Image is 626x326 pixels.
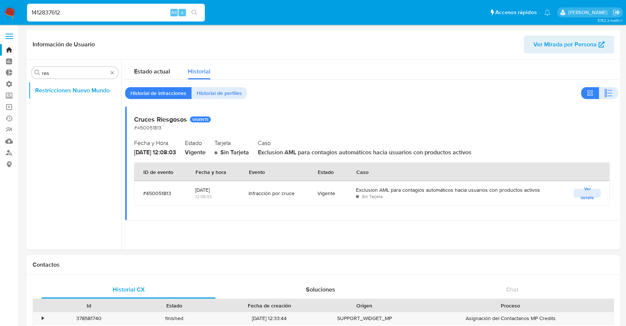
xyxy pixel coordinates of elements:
[568,9,610,16] p: juan.tosini@mercadolibre.com
[217,312,322,325] div: [DATE] 12:33:44
[544,9,550,16] a: Notificaciones
[113,285,145,294] span: Historial CX
[42,70,108,76] input: Buscar
[33,41,95,48] h1: Información de Usuario
[524,36,614,53] button: Ver Mirada por Persona
[187,7,202,18] button: search-icon
[306,285,335,294] span: Soluciones
[109,70,115,76] button: Borrar
[34,70,40,76] button: Buscar
[27,8,205,17] input: Buscar usuario o caso...
[181,9,183,16] span: s
[46,312,131,325] div: 378581740
[407,312,614,325] div: Asignación del Contactanos MP Credits
[327,302,402,309] div: Origen
[131,312,217,325] div: finished
[412,302,609,309] div: Proceso
[137,302,212,309] div: Estado
[506,285,519,294] span: Chat
[42,315,44,322] div: •
[222,302,316,309] div: Fecha de creación
[495,9,537,16] span: Accesos rápidos
[613,9,620,16] a: Salir
[33,261,614,269] h1: Contactos
[533,36,597,53] span: Ver Mirada por Persona
[322,312,407,325] div: SUPPORT_WIDGET_MP
[171,9,177,16] span: Alt
[29,82,121,99] button: Restricciones Nuevo Mundo
[51,302,126,309] div: Id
